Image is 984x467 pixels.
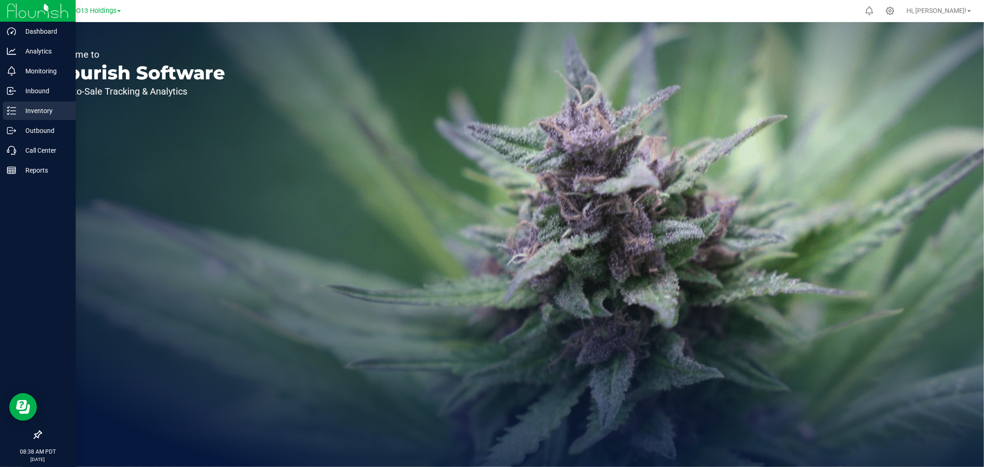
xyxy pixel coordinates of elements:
[4,456,72,463] p: [DATE]
[16,66,72,77] p: Monitoring
[7,146,16,155] inline-svg: Call Center
[50,64,225,82] p: Flourish Software
[16,26,72,37] p: Dashboard
[7,27,16,36] inline-svg: Dashboard
[9,393,37,421] iframe: Resource center
[7,106,16,115] inline-svg: Inventory
[7,126,16,135] inline-svg: Outbound
[906,7,966,14] span: Hi, [PERSON_NAME]!
[7,66,16,76] inline-svg: Monitoring
[16,145,72,156] p: Call Center
[4,448,72,456] p: 08:38 AM PDT
[16,165,72,176] p: Reports
[16,85,72,96] p: Inbound
[7,86,16,96] inline-svg: Inbound
[67,7,116,15] span: HDO13 Holdings
[16,46,72,57] p: Analytics
[16,105,72,116] p: Inventory
[50,50,225,59] p: Welcome to
[50,87,225,96] p: Seed-to-Sale Tracking & Analytics
[7,166,16,175] inline-svg: Reports
[7,47,16,56] inline-svg: Analytics
[16,125,72,136] p: Outbound
[884,6,896,15] div: Manage settings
